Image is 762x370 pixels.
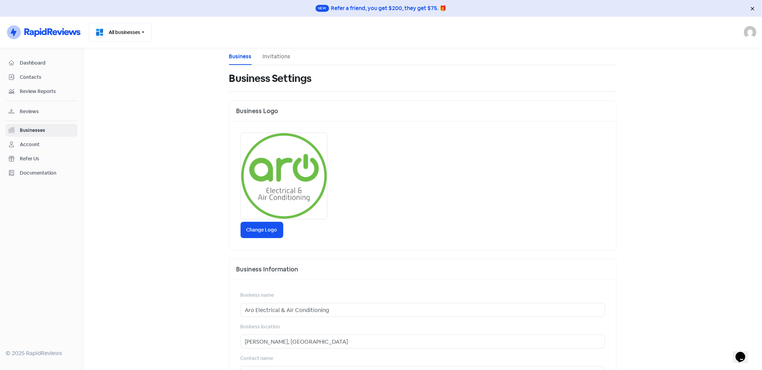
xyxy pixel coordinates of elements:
div: Businesses [20,127,45,134]
a: Businesses [6,124,77,137]
span: Refer Us [20,155,74,162]
span: Documentation [20,169,74,177]
a: Account [6,138,77,151]
a: Refer Us [6,152,77,165]
span: New [316,5,329,12]
a: Business [229,52,252,61]
a: Invitations [263,52,291,61]
span: Contacts [20,74,74,81]
span: Reviews [20,108,74,115]
input: Business location [241,335,605,348]
img: User [744,26,756,39]
div: Refer a friend, you get $200, they get $75. 🎁 [331,4,447,12]
div: © 2025 RapidReviews [6,349,77,358]
a: Reviews [6,105,77,118]
span: Review Reports [20,88,74,95]
div: Account [20,141,40,148]
label: Business name [241,292,274,299]
a: Contacts [6,71,77,84]
span: Dashboard [20,59,74,67]
label: Contact name [241,355,274,362]
div: Business Logo [229,101,616,121]
input: Business name [241,303,605,317]
div: Business Information [229,259,616,280]
label: Change Logo [241,222,283,238]
a: Documentation [6,167,77,179]
label: Business location [241,323,280,330]
iframe: chat widget [733,342,755,363]
a: Review Reports [6,85,77,98]
button: All businesses [89,23,152,42]
h1: Business Settings [229,67,312,90]
a: Dashboard [6,57,77,69]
